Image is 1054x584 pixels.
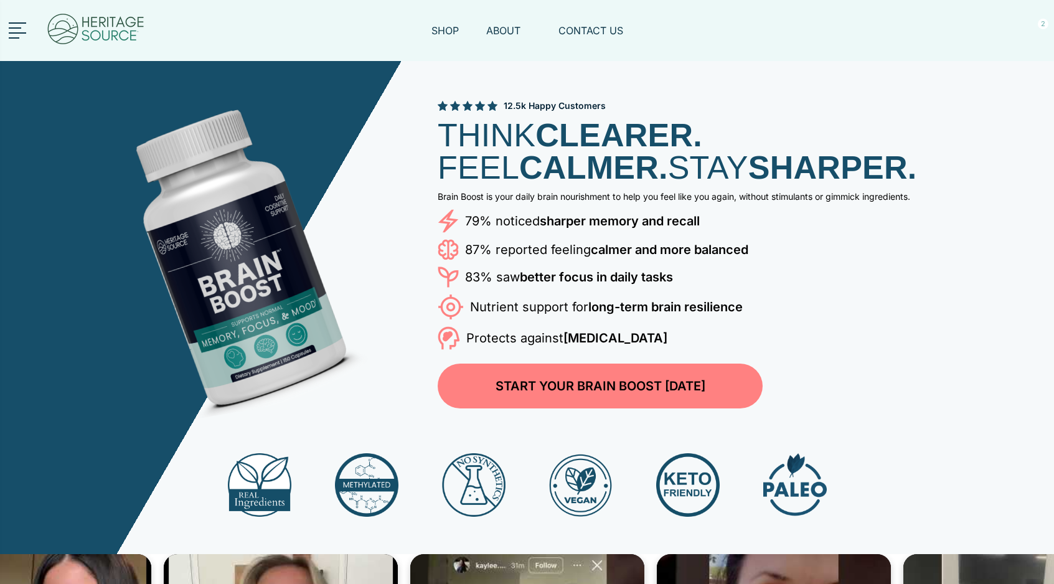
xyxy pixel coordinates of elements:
[591,242,748,257] strong: calmer and more balanced
[465,267,673,287] p: 83% saw
[549,453,613,517] img: Vegan
[656,453,720,517] img: Keto Friendly
[486,24,531,52] a: ABOUT
[438,119,974,184] h1: THINK FEEL STAY
[520,270,673,285] strong: better focus in daily tasks
[563,331,667,346] strong: [MEDICAL_DATA]
[465,240,748,260] p: 87% reported feeling
[470,297,743,317] p: Nutrient support for
[558,24,623,52] a: CONTACT US
[1038,19,1048,29] span: 2
[438,191,974,202] p: Brain Boost is your daily brain nourishment to help you feel like you again, without stimulants o...
[55,73,416,434] img: Brain Boost Bottle
[442,453,506,517] img: No Synthetics
[1032,24,1045,52] a: 2
[763,453,827,517] img: Paleo Friendly
[519,149,668,186] strong: CALMER.
[588,299,743,314] strong: long-term brain resilience
[540,214,700,228] strong: sharper memory and recall
[431,24,459,52] a: SHOP
[748,149,917,186] strong: SHARPER.
[465,211,700,231] p: 79% noticed
[504,100,606,112] span: 12.5k Happy Customers
[466,328,667,348] p: Protects against
[228,453,291,517] img: Real Ingredients
[335,453,398,517] img: Methylated Vitamin Bs
[46,6,146,55] img: Heritage Source
[535,117,702,153] strong: CLEARER.
[438,364,763,408] a: START YOUR BRAIN BOOST [DATE]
